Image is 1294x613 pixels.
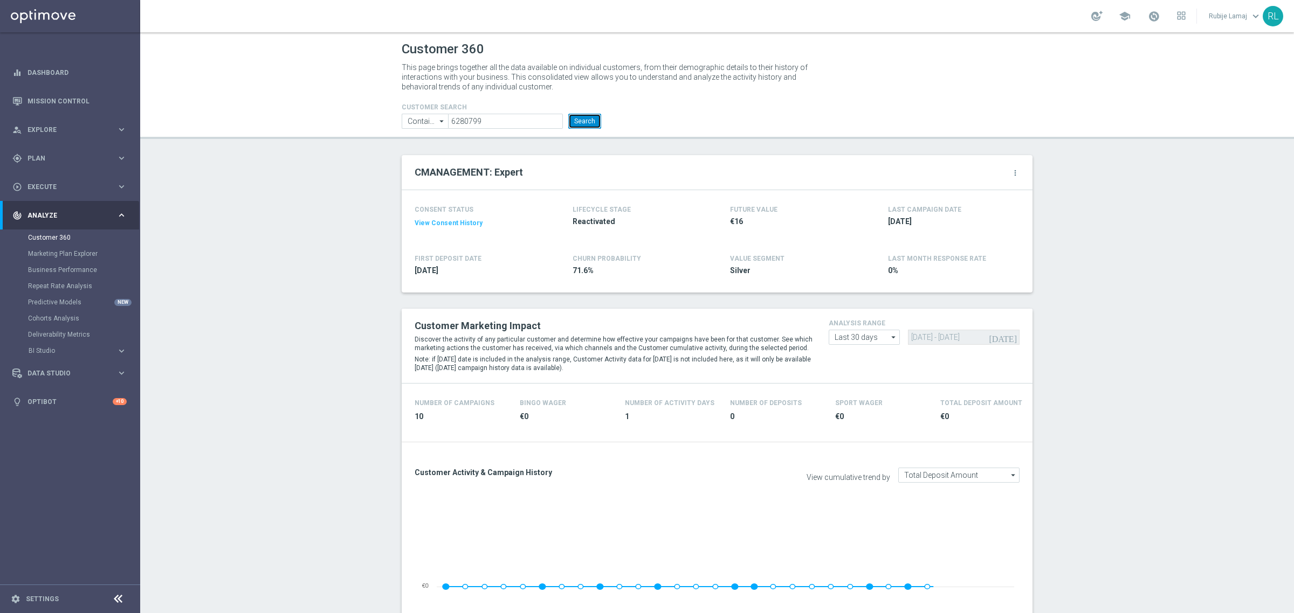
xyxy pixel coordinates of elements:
div: Dashboard [12,58,127,87]
label: View cumulative trend by [807,473,890,482]
div: Business Performance [28,262,139,278]
span: 2025-04-21 [415,266,541,276]
a: Dashboard [27,58,127,87]
h4: FIRST DEPOSIT DATE [415,255,481,262]
i: keyboard_arrow_right [116,153,127,163]
span: Execute [27,184,116,190]
h4: LIFECYCLE STAGE [573,206,631,213]
i: track_changes [12,211,22,220]
div: BI Studio [29,347,116,354]
span: BI Studio [29,347,106,354]
p: This page brings together all the data available on individual customers, from their demographic ... [402,62,817,92]
button: Search [568,114,601,129]
h4: Total Deposit Amount [940,399,1022,407]
span: 10 [415,412,507,422]
button: lightbulb Optibot +10 [12,398,127,406]
span: 71.6% [573,266,699,276]
a: Repeat Rate Analysis [28,282,112,290]
span: CHURN PROBABILITY [573,255,641,262]
span: 0% [888,266,1014,276]
span: Analyze [27,212,116,219]
div: Repeat Rate Analysis [28,278,139,294]
span: 0 [730,412,822,422]
input: Enter CID, Email, name or phone [448,114,563,129]
a: Rubije Lamajkeyboard_arrow_down [1208,8,1263,24]
span: Silver [730,266,856,276]
i: keyboard_arrow_right [116,210,127,220]
span: €0 [835,412,927,422]
span: Data Studio [27,370,116,377]
span: 2025-08-25 [888,217,1014,227]
div: Predictive Models [28,294,139,310]
h2: Customer Marketing Impact [415,319,813,332]
button: person_search Explore keyboard_arrow_right [12,126,127,134]
input: analysis range [829,330,900,345]
h2: CMANAGEMENT: Expert [415,166,523,179]
span: 1 [625,412,717,422]
button: Data Studio keyboard_arrow_right [12,369,127,378]
h4: Bingo Wager [520,399,566,407]
div: Deliverability Metrics [28,326,139,343]
a: Business Performance [28,266,112,274]
h4: FUTURE VALUE [730,206,777,213]
span: Plan [27,155,116,162]
span: €0 [520,412,612,422]
a: Optibot [27,387,113,416]
span: school [1119,10,1131,22]
div: RL [1263,6,1283,26]
text: €0 [422,582,429,589]
button: track_changes Analyze keyboard_arrow_right [12,211,127,220]
button: View Consent History [415,219,483,228]
span: LAST MONTH RESPONSE RATE [888,255,986,262]
button: BI Studio keyboard_arrow_right [28,346,127,355]
div: Plan [12,154,116,163]
i: play_circle_outline [12,182,22,192]
span: €0 [940,412,1033,422]
i: keyboard_arrow_right [116,124,127,135]
i: lightbulb [12,397,22,407]
div: equalizer Dashboard [12,68,127,77]
span: Reactivated [573,217,699,227]
a: Marketing Plan Explorer [28,249,112,258]
i: more_vert [1011,169,1020,177]
a: Customer 360 [28,233,112,242]
a: Deliverability Metrics [28,330,112,339]
span: €16 [730,217,856,227]
i: arrow_drop_down [437,114,448,128]
button: play_circle_outline Execute keyboard_arrow_right [12,183,127,191]
a: Predictive Models [28,298,112,307]
div: NEW [114,299,132,306]
i: keyboard_arrow_right [116,182,127,192]
h4: analysis range [829,319,1020,327]
div: Customer 360 [28,229,139,246]
button: Mission Control [12,97,127,106]
h4: Number of Campaigns [415,399,494,407]
span: keyboard_arrow_down [1250,10,1262,22]
h4: CUSTOMER SEARCH [402,103,601,111]
h4: Number of Deposits [730,399,802,407]
h3: Customer Activity & Campaign History [415,468,709,477]
a: Mission Control [27,87,127,115]
h4: CONSENT STATUS [415,206,541,213]
h4: Number of Activity Days [625,399,714,407]
a: Settings [26,596,59,602]
div: Marketing Plan Explorer [28,246,139,262]
div: Analyze [12,211,116,220]
i: person_search [12,125,22,135]
h4: Sport Wager [835,399,883,407]
div: Mission Control [12,87,127,115]
span: Explore [27,127,116,133]
p: Discover the activity of any particular customer and determine how effective your campaigns have ... [415,335,813,352]
button: gps_fixed Plan keyboard_arrow_right [12,154,127,163]
i: gps_fixed [12,154,22,163]
div: BI Studio [28,343,139,359]
div: +10 [113,398,127,405]
a: Cohorts Analysis [28,314,112,323]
